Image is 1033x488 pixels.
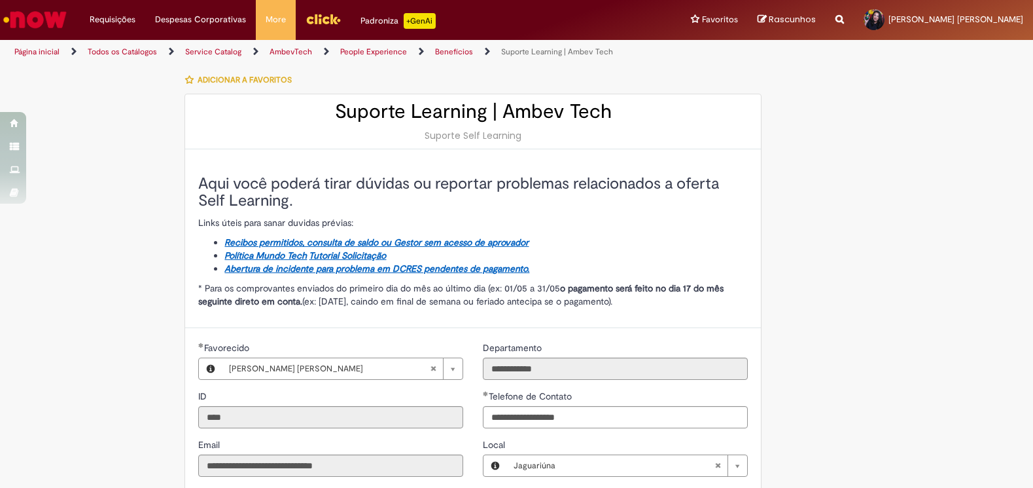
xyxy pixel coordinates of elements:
[306,9,341,29] img: click_logo_yellow_360x200.png
[198,438,222,451] label: Somente leitura - Email
[198,390,209,403] label: Somente leitura - ID
[14,47,60,57] a: Página inicial
[88,47,157,57] a: Todos os Catálogos
[222,358,463,379] a: [PERSON_NAME] [PERSON_NAME]Limpar campo Favorecido
[198,282,724,307] strong: o pagamento será feito no dia 17 do mês seguinte direto em conta.
[198,282,748,308] p: * Para os comprovantes enviados do primeiro dia do mês ao último dia (ex: 01/05 a 31/05 (ex: [DAT...
[184,66,299,94] button: Adicionar a Favoritos
[229,358,430,379] span: [PERSON_NAME] [PERSON_NAME]
[888,14,1023,25] span: [PERSON_NAME] [PERSON_NAME]
[758,14,816,26] a: Rascunhos
[483,439,508,451] span: Local
[483,406,748,428] input: Telefone de Contato
[198,101,748,122] h2: Suporte Learning | Ambev Tech
[198,439,222,451] span: Somente leitura - Email
[507,455,747,476] a: JaguariúnaLimpar campo Local
[199,358,222,379] button: Favorecido, Visualizar este registro Angela Carvalho Bressan Gregorio
[702,13,738,26] span: Favoritos
[266,13,286,26] span: More
[423,358,443,379] abbr: Limpar campo Favorecido
[198,455,463,477] input: Email
[198,406,463,428] input: ID
[483,358,748,380] input: Departamento
[501,47,613,57] a: Suporte Learning | Ambev Tech
[404,13,436,29] p: +GenAi
[309,250,386,261] a: Tutorial Solicitação
[198,75,292,85] span: Adicionar a Favoritos
[708,455,727,476] abbr: Limpar campo Local
[224,250,307,261] a: Política Mundo Tech
[155,13,246,26] span: Despesas Corporativas
[489,390,574,402] span: Telefone de Contato
[10,40,679,64] ul: Trilhas de página
[483,455,507,476] button: Local, Visualizar este registro Jaguariúna
[483,341,544,354] label: Somente leitura - Departamento
[198,176,748,210] h3: Aqui você poderá tirar dúvidas ou reportar problemas relacionados a oferta Self Learning.
[435,47,473,57] a: Benefícios
[514,455,714,476] span: Jaguariúna
[340,47,407,57] a: People Experience
[185,47,241,57] a: Service Catalog
[204,342,252,354] span: Necessários - Favorecido
[90,13,135,26] span: Requisições
[198,216,748,229] p: Links úteis para sanar duvidas prévias:
[198,390,209,402] span: Somente leitura - ID
[198,129,748,142] div: Suporte Self Learning
[769,13,816,26] span: Rascunhos
[360,13,436,29] div: Padroniza
[224,236,529,248] a: Recibos permitidos, consulta de saldo ou Gestor sem acesso de aprovador
[483,391,489,396] span: Obrigatório Preenchido
[198,343,204,348] span: Obrigatório Preenchido
[270,47,312,57] a: AmbevTech
[1,7,69,33] img: ServiceNow
[224,263,529,274] a: Abertura de incidente para problema em DCRES pendentes de pagamento.
[483,342,544,354] span: Somente leitura - Departamento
